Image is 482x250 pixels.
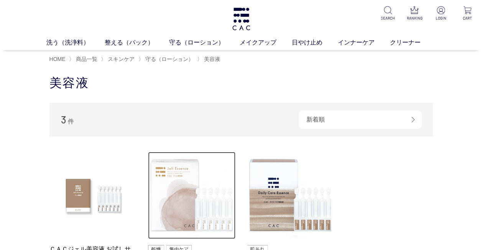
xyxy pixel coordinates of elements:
[145,56,194,62] span: 守る（ローション）
[338,38,390,47] a: インナーケア
[380,15,396,21] p: SEARCH
[433,15,449,21] p: LOGIN
[49,56,66,62] a: HOME
[68,118,74,125] span: 件
[49,75,433,91] h1: 美容液
[406,15,423,21] p: RANKING
[240,38,292,47] a: メイクアップ
[138,56,196,63] li: 〉
[148,152,235,239] img: ＣＡＣ ジェル美容液
[61,113,66,125] span: 3
[380,6,396,21] a: SEARCH
[49,152,137,239] img: ＣＡＣジェル美容液 お試しサイズ（１袋）
[433,6,449,21] a: LOGIN
[108,56,135,62] span: スキンケア
[74,56,97,62] a: 商品一覧
[144,56,194,62] a: 守る（ローション）
[76,56,97,62] span: 商品一覧
[101,56,137,63] li: 〉
[69,56,99,63] li: 〉
[459,6,476,21] a: CART
[292,38,338,47] a: 日やけ止め
[406,6,423,21] a: RANKING
[231,8,251,30] img: logo
[459,15,476,21] p: CART
[169,38,240,47] a: 守る（ローション）
[105,38,169,47] a: 整える（パック）
[204,56,220,62] span: 美容液
[390,38,436,47] a: クリーナー
[106,56,135,62] a: スキンケア
[46,38,105,47] a: 洗う（洗浄料）
[197,56,222,63] li: 〉
[247,152,334,239] img: ＣＡＣ デイリーケア美容液
[299,110,421,129] div: 新着順
[202,56,220,62] a: 美容液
